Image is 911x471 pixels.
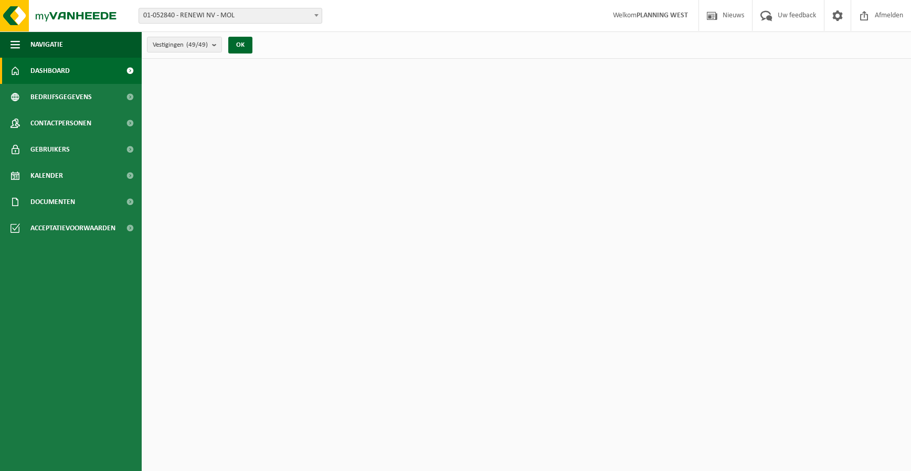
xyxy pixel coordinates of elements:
[30,58,70,84] span: Dashboard
[153,37,208,53] span: Vestigingen
[139,8,322,24] span: 01-052840 - RENEWI NV - MOL
[30,110,91,136] span: Contactpersonen
[637,12,688,19] strong: PLANNING WEST
[186,41,208,48] count: (49/49)
[30,84,92,110] span: Bedrijfsgegevens
[30,189,75,215] span: Documenten
[30,31,63,58] span: Navigatie
[228,37,252,53] button: OK
[30,136,70,163] span: Gebruikers
[147,37,222,52] button: Vestigingen(49/49)
[30,163,63,189] span: Kalender
[30,215,115,241] span: Acceptatievoorwaarden
[139,8,322,23] span: 01-052840 - RENEWI NV - MOL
